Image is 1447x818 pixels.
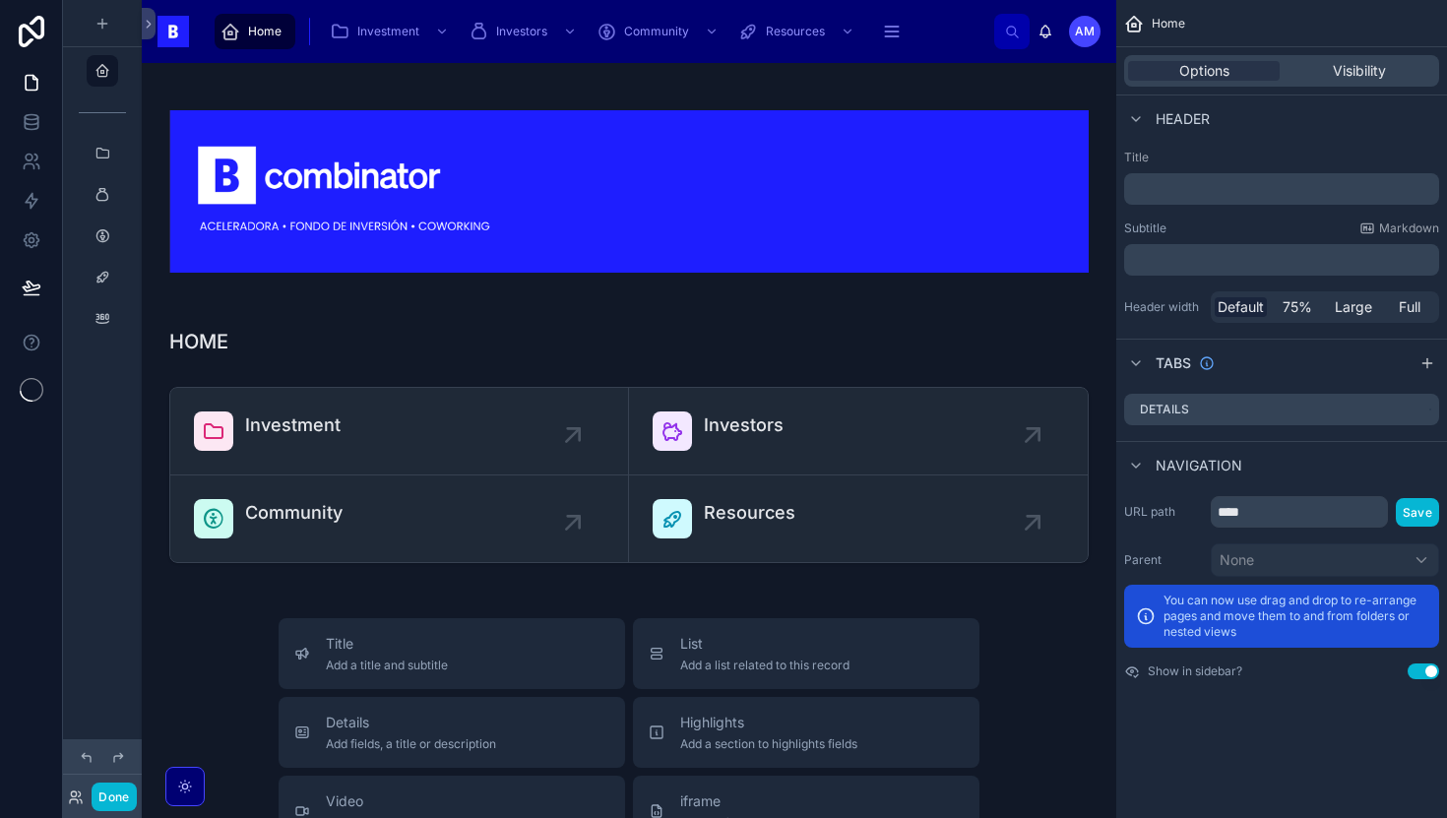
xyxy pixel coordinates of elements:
a: Investors [463,14,587,49]
div: scrollable content [1124,173,1439,205]
a: Home [215,14,295,49]
span: Video [326,791,439,811]
a: Investment [324,14,459,49]
label: Show in sidebar? [1148,663,1242,679]
label: Title [1124,150,1439,165]
span: Navigation [1156,456,1242,475]
span: Full [1399,297,1420,317]
p: You can now use drag and drop to re-arrange pages and move them to and from folders or nested views [1164,593,1427,640]
span: Visibility [1333,61,1386,81]
div: scrollable content [205,10,994,53]
a: Resources [732,14,864,49]
a: Markdown [1359,220,1439,236]
span: Details [326,713,496,732]
span: Resources [766,24,825,39]
button: TitleAdd a title and subtitle [279,618,625,689]
span: Add fields, a title or description [326,736,496,752]
img: App logo [157,16,189,47]
span: Options [1179,61,1229,81]
label: URL path [1124,504,1203,520]
div: scrollable content [1124,244,1439,276]
button: HighlightsAdd a section to highlights fields [633,697,979,768]
span: None [1220,550,1254,570]
button: ListAdd a list related to this record [633,618,979,689]
button: Save [1396,498,1439,527]
span: Markdown [1379,220,1439,236]
span: Community [624,24,689,39]
button: Done [92,783,136,811]
span: Investors [496,24,547,39]
span: 75% [1283,297,1312,317]
span: Investment [357,24,419,39]
label: Parent [1124,552,1203,568]
span: AM [1075,24,1095,39]
span: iframe [680,791,799,811]
a: Community [591,14,728,49]
span: Highlights [680,713,857,732]
span: Home [1152,16,1185,31]
label: Details [1140,402,1189,417]
span: Add a list related to this record [680,658,849,673]
span: Tabs [1156,353,1191,373]
label: Subtitle [1124,220,1166,236]
span: Header [1156,109,1210,129]
span: Add a section to highlights fields [680,736,857,752]
button: DetailsAdd fields, a title or description [279,697,625,768]
span: Add a title and subtitle [326,658,448,673]
span: List [680,634,849,654]
span: Home [248,24,282,39]
span: Large [1335,297,1372,317]
label: Header width [1124,299,1203,315]
span: Default [1218,297,1264,317]
button: None [1211,543,1439,577]
span: Title [326,634,448,654]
